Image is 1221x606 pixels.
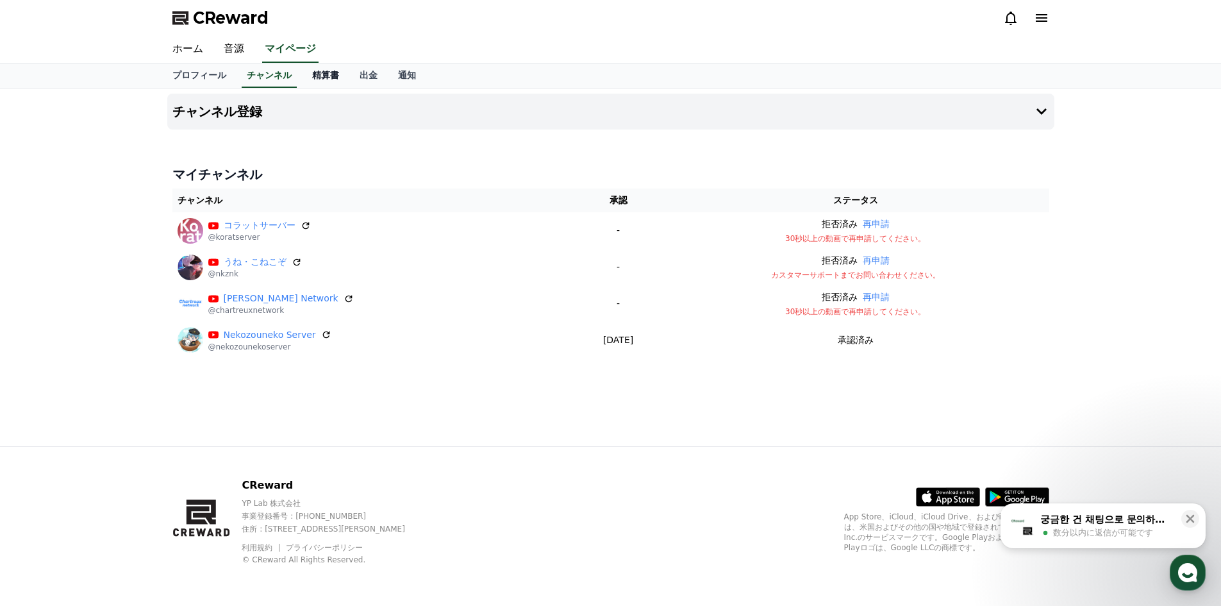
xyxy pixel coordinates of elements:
p: 事業登録番号 : [PHONE_NUMBER] [242,511,427,521]
button: 再申請 [863,254,890,267]
a: CReward [172,8,269,28]
p: 30秒以上の動画で再申請してください。 [667,233,1044,244]
a: マイページ [262,36,319,63]
p: 住所 : [STREET_ADDRESS][PERSON_NAME] [242,524,427,534]
span: ホーム [33,426,56,436]
a: ホーム [4,407,85,439]
a: Nekozouneko Server [224,328,316,342]
p: @nekozounekoserver [208,342,331,352]
button: チャンネル登録 [167,94,1054,130]
a: プロフィール [162,63,237,88]
p: 30秒以上の動画で再申請してください。 [667,307,1044,317]
p: - [579,224,657,237]
p: 拒否済み [822,290,858,304]
a: チャット [85,407,165,439]
p: © CReward All Rights Reserved. [242,555,427,565]
p: @nkznk [208,269,302,279]
img: Nekozouneko Server [178,327,203,353]
a: 出金 [349,63,388,88]
p: @chartreuxnetwork [208,305,354,316]
span: チャット [110,426,140,437]
p: YP Lab 株式会社 [242,498,427,509]
a: 精算書 [302,63,349,88]
p: CReward [242,478,427,493]
button: 再申請 [863,290,890,304]
a: チャンネル [242,63,297,88]
p: カスタマーサポートまでお問い合わせください。 [667,270,1044,280]
p: - [579,260,657,274]
a: 音源 [213,36,254,63]
span: 設定 [198,426,213,436]
img: Chartreux Network [178,291,203,317]
th: 承認 [574,189,662,212]
p: 承認済み [838,333,874,347]
a: プライバシーポリシー [286,543,363,552]
img: コラットサーバー [178,218,203,244]
p: - [579,297,657,310]
a: うね・こねこぞ [224,255,287,269]
h4: マイチャンネル [172,165,1049,183]
img: うね・こねこぞ [178,255,203,280]
th: チャンネル [172,189,575,212]
h4: チャンネル登録 [172,105,262,119]
p: App Store、iCloud、iCloud Drive、およびiTunes Storeは、米国およびその他の国や地域で登録されているApple Inc.のサービスマークです。Google P... [844,512,1049,553]
a: [PERSON_NAME] Network [224,292,338,305]
p: [DATE] [579,333,657,347]
p: 拒否済み [822,217,858,231]
th: ステータス [662,189,1049,212]
p: 拒否済み [822,254,858,267]
a: コラットサーバー [224,219,295,232]
span: CReward [193,8,269,28]
a: ホーム [162,36,213,63]
button: 再申請 [863,217,890,231]
a: 通知 [388,63,426,88]
p: @koratserver [208,232,311,242]
a: 利用規約 [242,543,282,552]
a: 設定 [165,407,246,439]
